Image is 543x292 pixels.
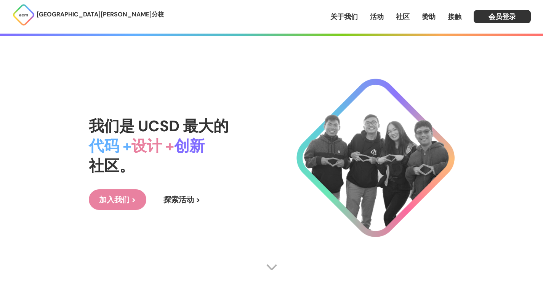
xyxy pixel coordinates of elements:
[474,10,531,23] a: 会员登录
[89,189,146,210] a: 加入我们 >
[489,12,516,21] font: 会员登录
[153,189,211,210] a: 探索活动 >
[422,12,436,22] a: 赞助
[448,12,461,22] a: 接触
[396,12,410,22] a: 社区
[448,12,461,21] font: 接触
[370,12,384,22] a: 活动
[174,136,205,156] font: 创新
[330,12,358,22] a: 关于我们
[296,79,455,237] img: 酷标志
[163,195,200,205] font: 探索活动 >
[131,136,174,156] font: 设计 +
[12,3,35,26] img: ACM 徽标
[89,116,229,136] font: 我们是 UCSD 最大的
[37,10,164,18] font: [GEOGRAPHIC_DATA][PERSON_NAME]分校
[266,261,277,273] img: 滚动箭头
[89,136,131,156] font: 代码 +
[89,156,135,176] font: 社区。
[396,12,410,21] font: 社区
[12,3,164,26] a: [GEOGRAPHIC_DATA][PERSON_NAME]分校
[99,195,136,205] font: 加入我们 >
[370,12,384,21] font: 活动
[422,12,436,21] font: 赞助
[330,12,358,21] font: 关于我们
